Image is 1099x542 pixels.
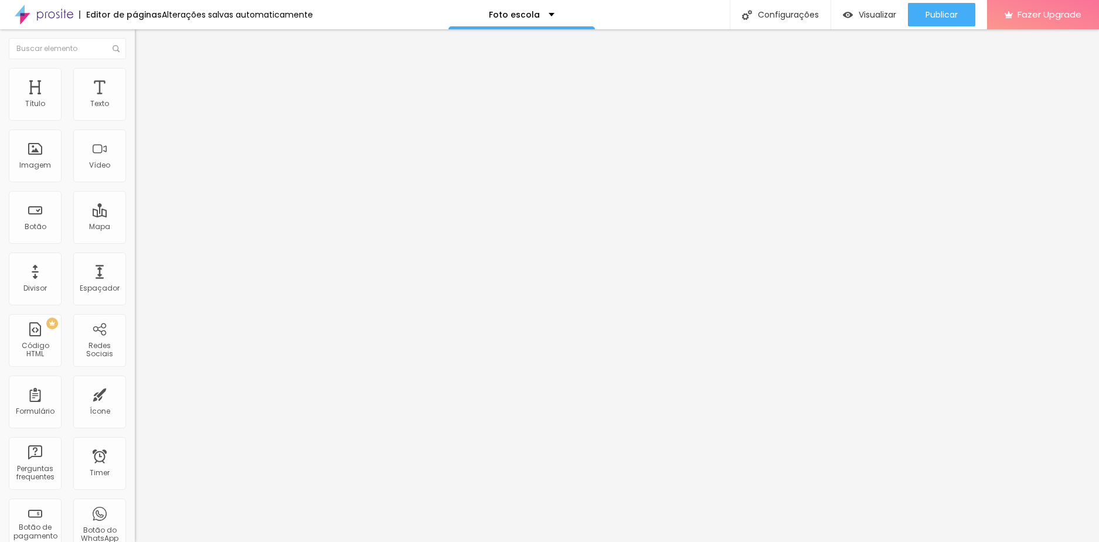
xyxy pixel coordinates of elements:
[90,100,109,108] div: Texto
[16,407,55,415] div: Formulário
[489,11,540,19] p: Foto escola
[90,469,110,477] div: Timer
[12,523,58,540] div: Botão de pagamento
[90,407,110,415] div: Ícone
[12,465,58,482] div: Perguntas frequentes
[926,10,958,19] span: Publicar
[23,284,47,292] div: Divisor
[1018,9,1081,19] span: Fazer Upgrade
[113,45,120,52] img: Icone
[89,223,110,231] div: Mapa
[843,10,853,20] img: view-1.svg
[742,10,752,20] img: Icone
[12,342,58,359] div: Código HTML
[76,342,123,359] div: Redes Sociais
[89,161,110,169] div: Vídeo
[859,10,896,19] span: Visualizar
[9,38,126,59] input: Buscar elemento
[79,11,162,19] div: Editor de páginas
[25,100,45,108] div: Título
[19,161,51,169] div: Imagem
[25,223,46,231] div: Botão
[162,11,313,19] div: Alterações salvas automaticamente
[80,284,120,292] div: Espaçador
[831,3,908,26] button: Visualizar
[908,3,975,26] button: Publicar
